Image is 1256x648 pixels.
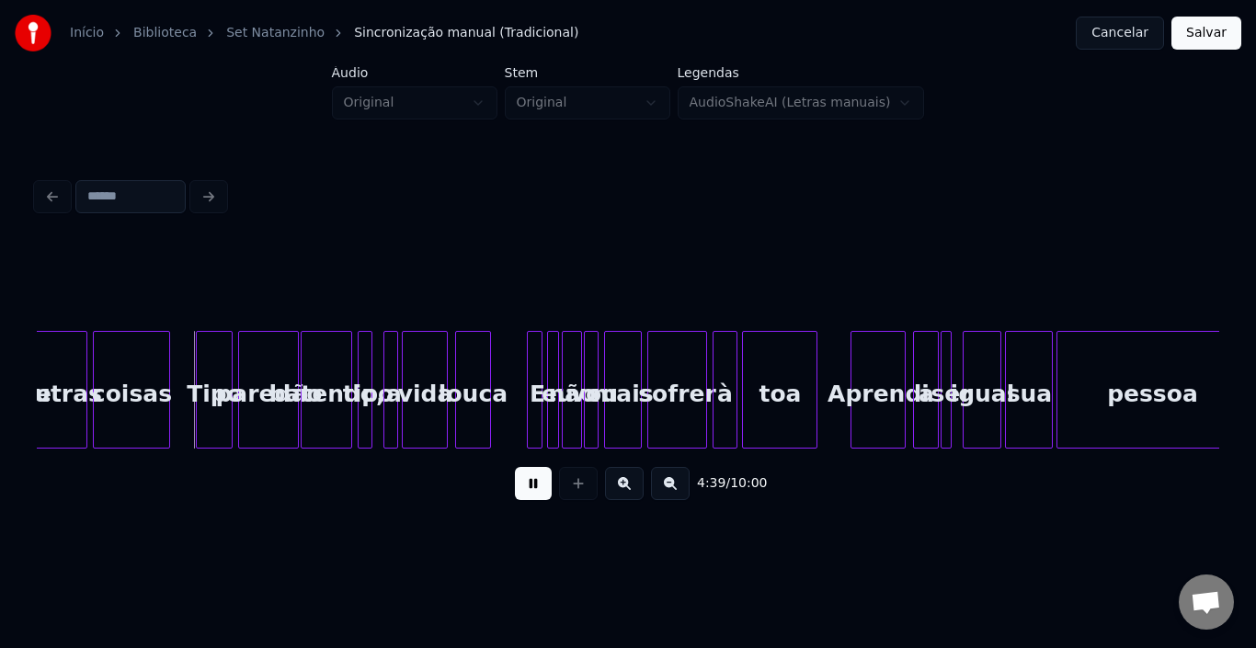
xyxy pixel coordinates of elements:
[1171,17,1241,50] button: Salvar
[505,66,670,79] label: Stem
[354,24,578,42] span: Sincronização manual (Tradicional)
[15,15,51,51] img: youka
[697,474,725,493] span: 4:39
[697,474,741,493] div: /
[1076,17,1164,50] button: Cancelar
[332,66,497,79] label: Áudio
[730,474,767,493] span: 10:00
[133,24,197,42] a: Biblioteca
[70,24,104,42] a: Início
[678,66,925,79] label: Legendas
[226,24,325,42] a: Set Natanzinho
[1179,574,1234,630] div: Bate-papo aberto
[70,24,578,42] nav: breadcrumb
